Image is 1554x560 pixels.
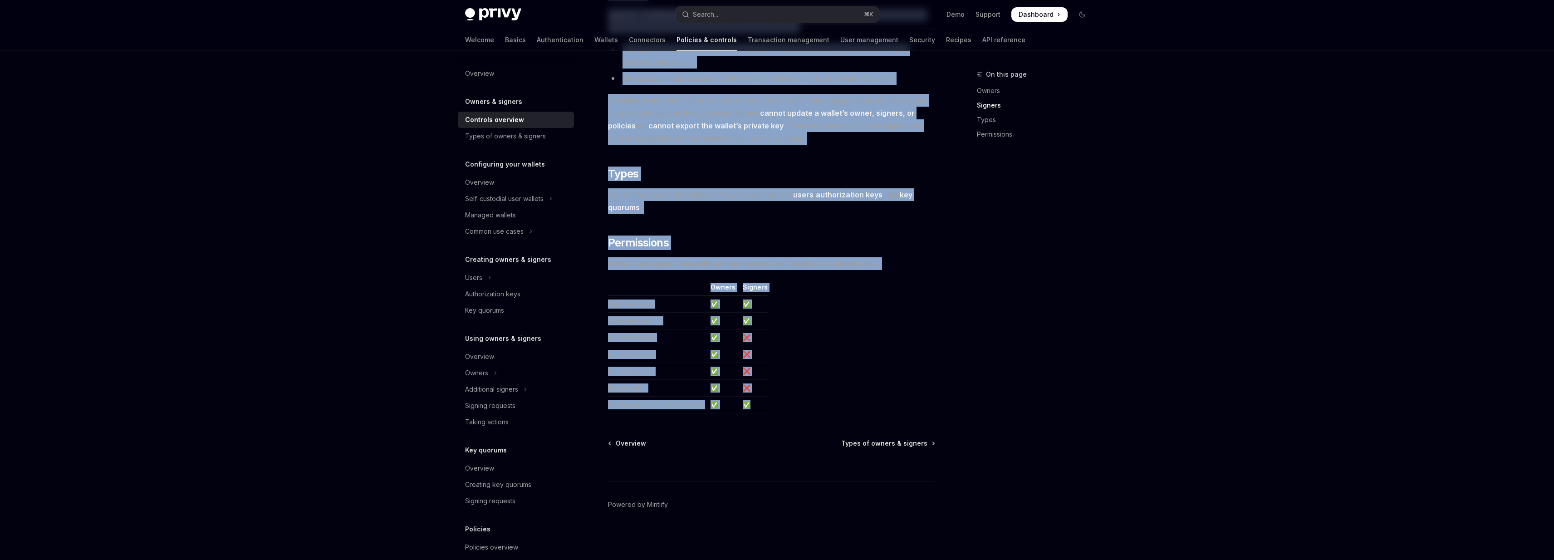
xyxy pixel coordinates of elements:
[739,397,768,413] td: ✅
[458,349,574,365] a: Overview
[816,190,882,199] strong: authorization keys
[465,463,494,474] div: Overview
[677,29,737,51] a: Policies & controls
[465,226,524,237] div: Common use cases
[909,29,935,51] a: Security
[841,439,927,448] span: Types of owners & signers
[616,439,646,448] span: Overview
[608,500,668,509] a: Powered by Mintlify
[465,289,520,300] div: Authorization keys
[505,29,526,51] a: Basics
[840,29,898,51] a: User management
[609,439,646,448] a: Overview
[707,283,739,296] th: Owners
[458,365,574,381] button: Toggle Owners section
[458,460,574,476] a: Overview
[608,190,912,212] a: key quorums
[594,29,618,51] a: Wallets
[608,236,669,250] span: Permissions
[465,368,488,378] div: Owners
[465,68,494,79] div: Overview
[465,8,521,21] img: dark logo
[608,72,935,85] li: Giving scoped permissions to a third-party to take actions on behalf of a wallet
[748,29,829,51] a: Transaction management
[648,121,784,130] strong: cannot export the wallet’s private key
[465,114,524,125] div: Controls overview
[465,159,545,170] h5: Configuring your wallets
[707,397,739,413] td: ✅
[707,313,739,329] td: ✅
[465,542,518,553] div: Policies overview
[465,351,494,362] div: Overview
[465,524,490,535] h5: Policies
[707,329,739,346] td: ✅
[465,177,494,188] div: Overview
[739,313,768,329] td: ✅
[458,286,574,302] a: Authorization keys
[793,190,814,199] strong: users
[977,113,1097,127] a: Types
[465,254,551,265] h5: Creating owners & signers
[841,439,934,448] a: Types of owners & signers
[608,397,707,413] td: Can be configured with policies
[458,223,574,240] button: Toggle Common use cases section
[982,29,1025,51] a: API reference
[608,94,935,145] span: A wallet’s owner can add or remove signers on the wallet, and assign policies to each signer to r...
[946,29,971,51] a: Recipes
[707,363,739,380] td: ✅
[608,296,707,313] td: Sign messages
[864,11,873,18] span: ⌘ K
[629,29,666,51] a: Connectors
[608,346,707,363] td: Update owners
[608,43,935,69] li: Taking offline actions on behalf of a user, such as limit orders, agentic trading, and portfolio ...
[465,193,544,204] div: Self-custodial user wallets
[793,190,814,200] a: users
[458,493,574,509] a: Signing requests
[707,380,739,397] td: ✅
[1011,7,1068,22] a: Dashboard
[739,380,768,397] td: ❌
[608,363,707,380] td: Update signers
[986,69,1027,80] span: On this page
[739,296,768,313] td: ✅
[458,191,574,207] button: Toggle Self-custodial user wallets section
[608,380,707,397] td: Export wallet
[465,29,494,51] a: Welcome
[608,108,915,130] strong: cannot update a wallet’s owner, signers, or policies
[608,329,707,346] td: Update policies
[465,400,515,411] div: Signing requests
[465,496,515,506] div: Signing requests
[946,10,965,19] a: Demo
[465,479,531,490] div: Creating key quorums
[707,346,739,363] td: ✅
[693,9,718,20] div: Search...
[465,445,507,456] h5: Key quorums
[977,84,1097,98] a: Owners
[608,313,707,329] td: Send transactions
[739,363,768,380] td: ❌
[977,98,1097,113] a: Signers
[458,414,574,430] a: Taking actions
[1019,10,1054,19] span: Dashboard
[707,296,739,313] td: ✅
[676,6,879,23] button: Open search
[458,128,574,144] a: Types of owners & signers
[816,190,882,200] a: authorization keys
[537,29,583,51] a: Authentication
[458,381,574,398] button: Toggle Additional signers section
[465,272,482,283] div: Users
[608,188,935,214] span: Learn more about three types of owners and signers: , , and .
[977,127,1097,142] a: Permissions
[739,283,768,296] th: Signers
[465,417,509,427] div: Taking actions
[465,384,518,395] div: Additional signers
[458,539,574,555] a: Policies overview
[608,167,639,181] span: Types
[458,398,574,414] a: Signing requests
[739,329,768,346] td: ❌
[465,131,546,142] div: Types of owners & signers
[465,210,516,221] div: Managed wallets
[458,302,574,319] a: Key quorums
[458,476,574,493] a: Creating key quorums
